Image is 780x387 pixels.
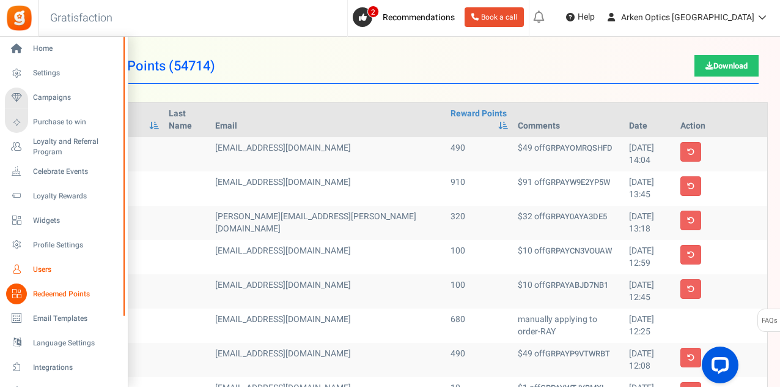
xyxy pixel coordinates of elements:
a: Loyalty Rewards [5,186,122,206]
td: $32 off [513,206,624,240]
td: [DATE] 12:59 [624,240,675,274]
a: Email Templates [5,308,122,329]
a: Widgets [5,210,122,231]
span: Help [575,11,595,23]
strong: GRPAYABJD7NB1 [545,279,608,291]
th: Date [624,103,675,137]
td: $10 off [513,240,624,274]
th: Last Name [164,103,210,137]
td: $91 off [513,171,624,206]
td: [DATE] 13:45 [624,171,675,206]
td: [DATE] 12:08 [624,343,675,377]
th: Action [675,103,767,137]
span: Widgets [33,216,119,226]
td: [DATE] 12:25 [624,309,675,343]
a: Purchase to win [5,112,122,133]
td: [EMAIL_ADDRESS][DOMAIN_NAME] [210,309,446,343]
strong: GRPAY0AYA3DE5 [545,211,607,222]
i: Delete coupon and restore points [687,182,694,190]
span: 54714 [174,56,210,76]
span: Users [33,265,119,275]
span: Purchase to win [33,117,119,127]
td: [DATE] 14:04 [624,137,675,171]
i: Delete coupon and restore points [687,251,694,258]
i: Delete coupon and restore points [687,148,694,156]
a: Integrations [5,357,122,378]
strong: GRPAYW9E2YP5W [545,176,610,188]
a: Settings [5,63,122,84]
a: 2 Recommendations [353,7,460,27]
a: Loyalty and Referral Program [5,137,122,157]
a: Book a call [465,7,524,27]
span: Email Templates [33,314,119,324]
td: 490 [446,137,512,171]
td: 320 [446,206,512,240]
span: Redeemed Points ( ) [60,59,215,73]
a: Profile Settings [5,235,122,255]
span: FAQs [761,309,778,333]
td: 680 [446,309,512,343]
i: Delete coupon and restore points [687,354,694,361]
td: [PERSON_NAME][EMAIL_ADDRESS][PERSON_NAME][DOMAIN_NAME] [210,206,446,240]
th: Comments [513,103,624,137]
td: [EMAIL_ADDRESS][DOMAIN_NAME] [210,137,446,171]
td: $49 off [513,137,624,171]
i: Delete coupon and restore points [687,285,694,293]
span: Settings [33,68,119,78]
span: Profile Settings [33,240,119,250]
td: [EMAIL_ADDRESS][DOMAIN_NAME] [210,171,446,206]
td: 910 [446,171,512,206]
a: Home [5,39,122,59]
span: Recommendations [383,11,455,24]
td: [EMAIL_ADDRESS][DOMAIN_NAME] [210,240,446,274]
strong: GRPAYP9VTWRBT [545,348,610,359]
td: [EMAIL_ADDRESS][DOMAIN_NAME] [210,274,446,309]
span: Redeemed Points [33,289,119,299]
a: Reward Points [451,108,507,120]
a: Celebrate Events [5,161,122,182]
td: $10 off [513,274,624,309]
a: Language Settings [5,333,122,353]
a: Users [5,259,122,280]
span: Celebrate Events [33,167,119,177]
span: Arken Optics [GEOGRAPHIC_DATA] [621,11,754,24]
a: Campaigns [5,88,122,108]
img: Gratisfaction [6,4,33,32]
td: [DATE] 12:45 [624,274,675,309]
a: Download [694,55,759,77]
strong: GRPAYCN3VOUAW [545,245,612,257]
td: 490 [446,343,512,377]
a: Redeemed Points [5,284,122,304]
td: 100 [446,240,512,274]
td: [EMAIL_ADDRESS][DOMAIN_NAME] [210,343,446,377]
i: Delete coupon and restore points [687,217,694,224]
span: Integrations [33,363,119,373]
th: Email [210,103,446,137]
td: $49 off [513,343,624,377]
td: manually applying to order-RAY [513,309,624,343]
span: Language Settings [33,338,119,348]
span: Loyalty and Referral Program [33,137,122,157]
a: Help [561,7,600,27]
td: 100 [446,274,512,309]
h3: Gratisfaction [37,6,126,31]
span: Loyalty Rewards [33,191,119,201]
td: [DATE] 13:18 [624,206,675,240]
span: 2 [367,6,379,18]
strong: GRPAYOMRQSHFD [545,142,613,154]
span: Home [33,43,119,54]
span: Campaigns [33,92,119,103]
